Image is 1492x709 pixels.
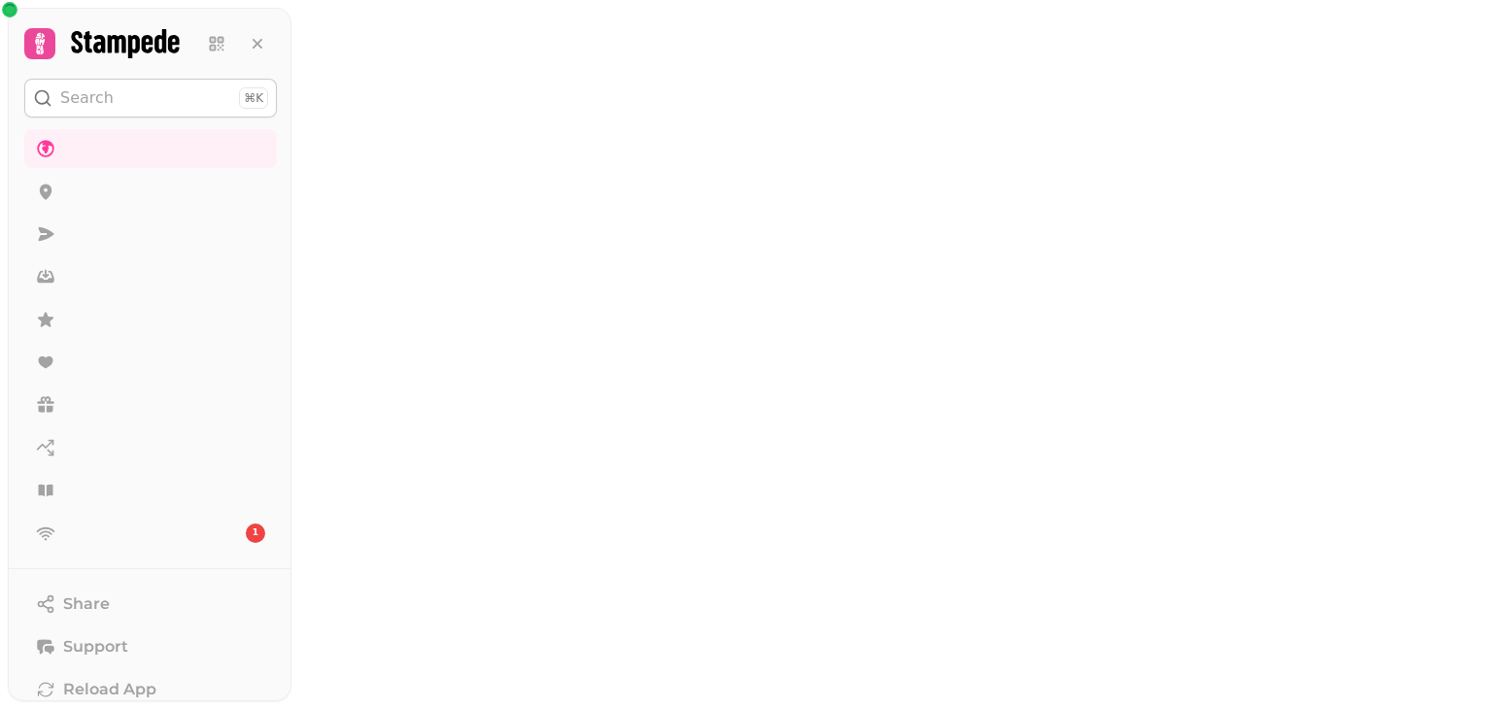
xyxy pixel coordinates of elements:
button: Reload App [24,670,277,709]
button: Support [24,627,277,666]
button: Share [24,585,277,624]
span: 1 [253,526,258,540]
div: ⌘K [239,87,268,109]
p: Search [60,86,114,110]
span: Reload App [63,678,156,701]
button: Search⌘K [24,79,277,118]
span: Support [63,635,128,658]
span: Share [63,592,110,616]
a: 1 [24,514,277,553]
